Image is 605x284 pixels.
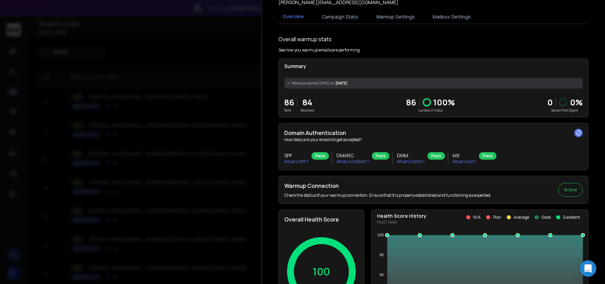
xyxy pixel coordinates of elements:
p: 86 [284,97,294,108]
span: Warmup started [DATE] on [292,81,334,86]
h1: Overall warmup stats [278,35,332,43]
p: What is SPF ? [284,159,309,164]
p: Good [541,215,551,220]
div: [DATE] [284,78,583,89]
strong: 0 [547,96,553,108]
h3: DKIM [397,152,425,159]
div: Pass [372,152,389,160]
p: Saved from Spam [547,108,583,113]
div: Pass [427,152,445,160]
tspan: 80 [379,253,384,257]
p: Received [300,108,314,113]
p: See how you warmup emails are performing [278,47,360,53]
p: Average [514,215,529,220]
p: How likely are your emails to get accepted? [284,137,583,143]
p: Landed in Inbox [407,108,455,113]
p: 86 [407,97,416,108]
button: Overview [278,9,308,25]
p: Summary [284,63,583,70]
button: Active [558,183,583,197]
p: Health Score History [377,213,426,219]
div: Open Intercom Messenger [580,260,596,277]
p: What is DMARC ? [336,159,369,164]
p: 100 % [434,97,455,108]
tspan: 60 [379,273,384,277]
button: Campaign Stats [318,9,362,24]
div: Pass [311,152,329,160]
h2: Domain Authentication [284,129,583,137]
p: 84 [300,97,314,108]
p: What is MX ? [453,159,476,164]
tspan: 100 [377,233,384,237]
h3: SPF [284,152,309,159]
h2: Overall Health Score [284,215,358,224]
button: Mailbox Settings [429,9,475,24]
p: What is DKIM ? [397,159,425,164]
p: Check the status of your warmup connection. Ensure that it is properly established and functionin... [284,193,491,198]
p: Excellent [563,215,580,220]
p: N/A [473,215,481,220]
p: Sent [284,108,294,113]
p: 100 [313,265,330,278]
button: Warmup Settings [372,9,419,24]
p: 0 % [570,97,583,108]
h3: MX [453,152,476,159]
div: Pass [479,152,496,160]
h3: DMARC [336,152,369,159]
p: Poor [493,215,501,220]
p: Past 1 week [377,219,426,225]
h2: Warmup Connection [284,182,491,190]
